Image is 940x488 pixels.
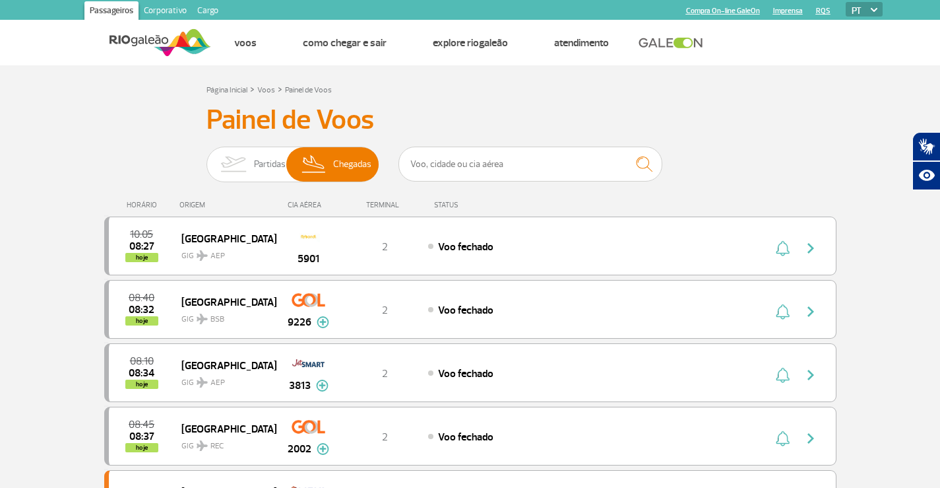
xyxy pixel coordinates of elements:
[210,377,225,389] span: AEP
[210,314,224,326] span: BSB
[278,81,282,96] a: >
[803,304,819,320] img: seta-direita-painel-voo.svg
[288,314,311,330] span: 9226
[803,367,819,383] img: seta-direita-painel-voo.svg
[234,36,257,50] a: Voos
[139,1,192,22] a: Corporativo
[776,367,790,383] img: sino-painel-voo.svg
[433,36,508,50] a: Explore RIOgaleão
[181,433,266,452] span: GIG
[803,240,819,256] img: seta-direita-painel-voo.svg
[129,368,154,378] span: 2025-08-26 08:34:00
[912,161,940,190] button: Abrir recursos assistivos.
[181,370,266,389] span: GIG
[773,7,803,15] a: Imprensa
[125,253,158,262] span: hoje
[206,104,734,137] h3: Painel de Voos
[129,305,154,314] span: 2025-08-26 08:32:38
[181,306,266,326] span: GIG
[181,243,266,262] span: GIG
[129,432,154,441] span: 2025-08-26 08:37:14
[276,201,342,209] div: CIA AÉREA
[382,240,388,254] span: 2
[295,147,334,182] img: slider-desembarque
[129,293,154,302] span: 2025-08-26 08:40:00
[181,357,266,374] span: [GEOGRAPHIC_DATA]
[210,440,224,452] span: REC
[210,250,225,262] span: AEP
[912,132,940,190] div: Plugin de acessibilidade da Hand Talk.
[192,1,224,22] a: Cargo
[212,147,254,182] img: slider-embarque
[108,201,180,209] div: HORÁRIO
[438,431,493,444] span: Voo fechado
[84,1,139,22] a: Passageiros
[285,85,332,95] a: Painel de Voos
[130,230,153,239] span: 2025-08-26 10:05:00
[125,380,158,389] span: hoje
[129,420,154,429] span: 2025-08-26 08:45:00
[181,420,266,437] span: [GEOGRAPHIC_DATA]
[197,440,208,451] img: destiny_airplane.svg
[125,316,158,326] span: hoje
[554,36,609,50] a: Atendimento
[382,431,388,444] span: 2
[206,85,247,95] a: Página Inicial
[316,380,329,392] img: mais-info-painel-voo.svg
[181,230,266,247] span: [GEOGRAPHIC_DATA]
[803,431,819,446] img: seta-direita-painel-voo.svg
[197,250,208,261] img: destiny_airplane.svg
[125,443,158,452] span: hoje
[257,85,275,95] a: Voos
[254,147,286,182] span: Partidas
[438,367,493,380] span: Voo fechado
[289,378,311,394] span: 3813
[288,441,311,457] span: 2002
[342,201,427,209] div: TERMINAL
[686,7,760,15] a: Compra On-line GaleOn
[303,36,387,50] a: Como chegar e sair
[427,201,535,209] div: STATUS
[250,81,255,96] a: >
[398,147,662,182] input: Voo, cidade ou cia aérea
[776,240,790,256] img: sino-painel-voo.svg
[130,357,154,366] span: 2025-08-26 08:10:00
[333,147,371,182] span: Chegadas
[317,316,329,328] img: mais-info-painel-voo.svg
[197,377,208,388] img: destiny_airplane.svg
[129,242,154,251] span: 2025-08-26 08:27:49
[816,7,830,15] a: RQS
[298,251,319,267] span: 5901
[912,132,940,161] button: Abrir tradutor de língua de sinais.
[317,443,329,455] img: mais-info-painel-voo.svg
[382,304,388,317] span: 2
[179,201,276,209] div: ORIGEM
[197,314,208,324] img: destiny_airplane.svg
[382,367,388,380] span: 2
[776,431,790,446] img: sino-painel-voo.svg
[438,304,493,317] span: Voo fechado
[438,240,493,254] span: Voo fechado
[181,293,266,310] span: [GEOGRAPHIC_DATA]
[776,304,790,320] img: sino-painel-voo.svg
